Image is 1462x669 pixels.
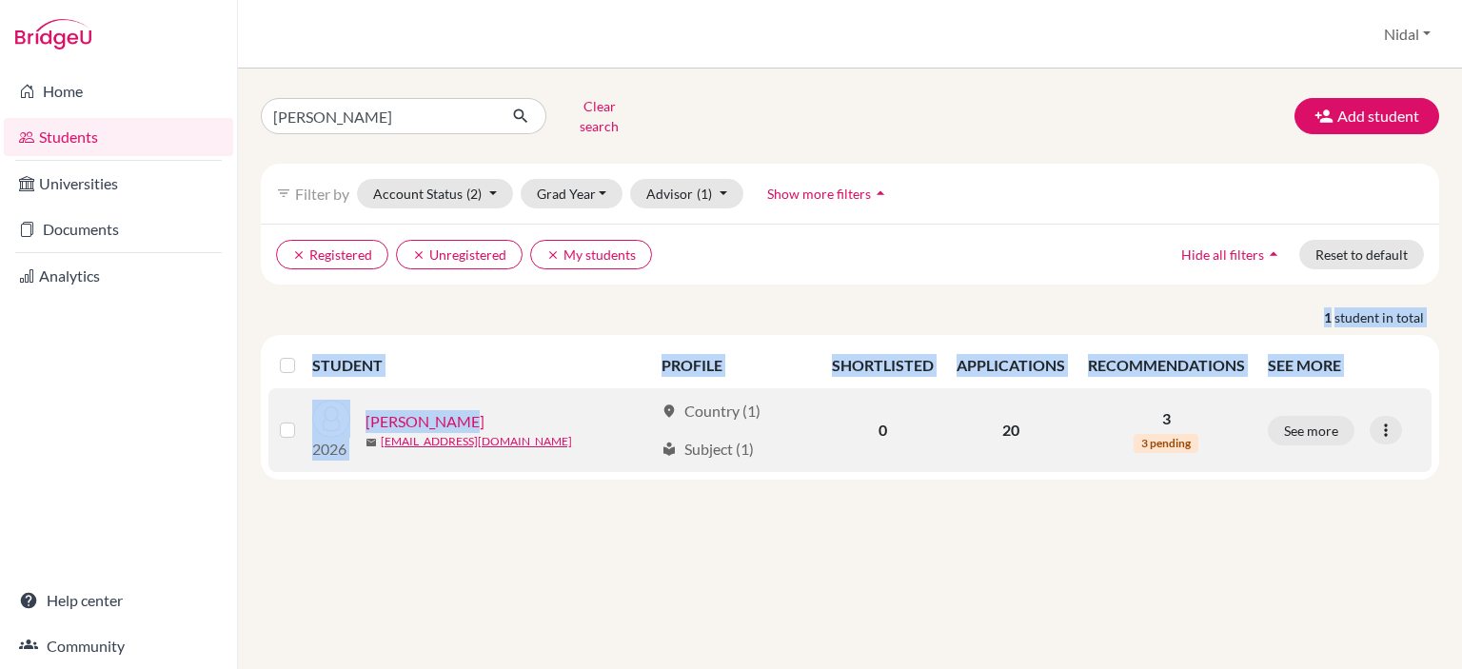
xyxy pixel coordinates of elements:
[1324,307,1334,327] strong: 1
[4,118,233,156] a: Students
[1088,407,1245,430] p: 3
[4,72,233,110] a: Home
[662,438,754,461] div: Subject (1)
[630,179,743,208] button: Advisor(1)
[261,98,497,134] input: Find student by name...
[1299,240,1424,269] button: Reset to default
[697,186,712,202] span: (1)
[521,179,623,208] button: Grad Year
[4,210,233,248] a: Documents
[357,179,513,208] button: Account Status(2)
[4,165,233,203] a: Universities
[381,433,572,450] a: [EMAIL_ADDRESS][DOMAIN_NAME]
[365,410,484,433] a: [PERSON_NAME]
[1181,246,1264,263] span: Hide all filters
[767,186,871,202] span: Show more filters
[4,581,233,620] a: Help center
[276,240,388,269] button: clearRegistered
[466,186,482,202] span: (2)
[1256,343,1432,388] th: SEE MORE
[15,19,91,49] img: Bridge-U
[365,437,377,448] span: mail
[546,91,652,141] button: Clear search
[292,248,306,262] i: clear
[1264,245,1283,264] i: arrow_drop_up
[820,343,945,388] th: SHORTLISTED
[1334,307,1439,327] span: student in total
[662,403,677,419] span: location_on
[312,400,350,438] img: Helles, Adam
[546,248,560,262] i: clear
[4,257,233,295] a: Analytics
[295,185,349,203] span: Filter by
[751,179,906,208] button: Show more filtersarrow_drop_up
[871,184,890,203] i: arrow_drop_up
[412,248,425,262] i: clear
[1294,98,1439,134] button: Add student
[1375,16,1439,52] button: Nidal
[1134,434,1198,453] span: 3 pending
[1165,240,1299,269] button: Hide all filtersarrow_drop_up
[1077,343,1256,388] th: RECOMMENDATIONS
[4,627,233,665] a: Community
[312,438,350,461] p: 2026
[650,343,820,388] th: PROFILE
[396,240,523,269] button: clearUnregistered
[820,388,945,472] td: 0
[945,388,1077,472] td: 20
[1268,416,1354,445] button: See more
[945,343,1077,388] th: APPLICATIONS
[276,186,291,201] i: filter_list
[662,400,761,423] div: Country (1)
[662,442,677,457] span: local_library
[530,240,652,269] button: clearMy students
[312,343,650,388] th: STUDENT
